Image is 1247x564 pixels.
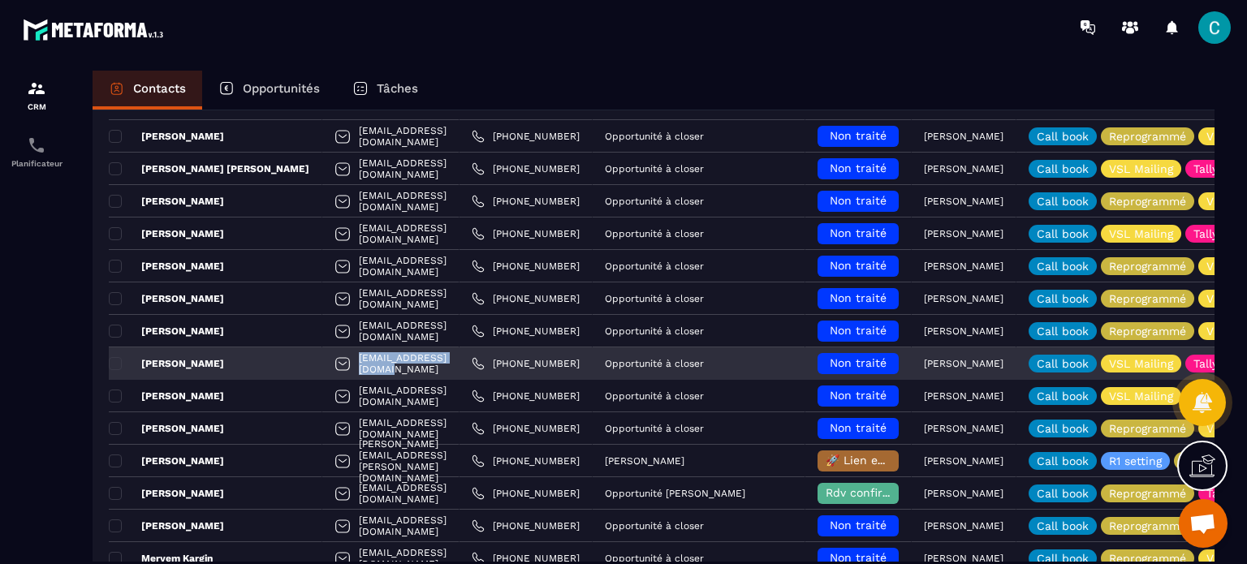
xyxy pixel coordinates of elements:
span: Non traité [830,519,887,532]
p: Tally [1206,488,1231,499]
p: [PERSON_NAME] [924,228,1003,239]
p: Reprogrammé [1109,553,1186,564]
p: Call book [1037,520,1089,532]
p: Opportunité à closer [605,228,704,239]
a: [PHONE_NUMBER] [472,390,580,403]
img: logo [23,15,169,45]
p: Opportunité à closer [605,520,704,532]
p: [PERSON_NAME] [924,163,1003,174]
p: [PERSON_NAME] [109,292,224,305]
span: Non traité [830,259,887,272]
a: [PHONE_NUMBER] [472,130,580,143]
span: Non traité [830,129,887,142]
p: [PERSON_NAME] [109,195,224,208]
p: Opportunité à closer [605,131,704,142]
p: Opportunité à closer [605,293,704,304]
p: Call book [1037,358,1089,369]
p: Reprogrammé [1109,488,1186,499]
p: Call book [1037,131,1089,142]
p: Opportunité [PERSON_NAME] [605,488,745,499]
p: Call book [1037,196,1089,207]
p: [PERSON_NAME] [924,358,1003,369]
p: Reprogrammé [1109,293,1186,304]
p: VSL Mailing [1109,390,1173,402]
span: Non traité [830,389,887,402]
p: [PERSON_NAME] [109,227,224,240]
p: Opportunités [243,81,320,96]
p: VSL Mailing [1109,228,1173,239]
p: Reprogrammé [1109,260,1186,272]
p: [PERSON_NAME] [924,390,1003,402]
p: Reprogrammé [1109,423,1186,434]
p: Reprogrammé [1109,325,1186,337]
p: Opportunité à closer [605,163,704,174]
p: Opportunité à closer [605,325,704,337]
p: Call book [1037,293,1089,304]
span: 🚀 Lien envoyé & Relance [826,454,969,467]
p: [PERSON_NAME] [924,488,1003,499]
p: [PERSON_NAME] [109,130,224,143]
a: [PHONE_NUMBER] [472,519,580,532]
p: [PERSON_NAME] [924,131,1003,142]
a: [PHONE_NUMBER] [472,487,580,500]
span: Non traité [830,226,887,239]
a: Tâches [336,71,434,110]
p: Opportunité à closer [605,553,704,564]
a: Opportunités [202,71,336,110]
a: [PHONE_NUMBER] [472,325,580,338]
p: [PERSON_NAME] [924,520,1003,532]
p: Reprogrammé [1109,196,1186,207]
p: Call book [1037,325,1089,337]
span: Non traité [830,324,887,337]
span: Non traité [830,161,887,174]
p: [PERSON_NAME] [109,325,224,338]
span: Non traité [830,551,887,564]
p: Planificateur [4,159,69,168]
a: formationformationCRM [4,67,69,123]
a: [PHONE_NUMBER] [472,162,580,175]
p: [PERSON_NAME] [109,519,224,532]
p: Reprogrammé [1109,520,1186,532]
p: [PERSON_NAME] [605,455,684,467]
p: [PERSON_NAME] [PERSON_NAME] [109,162,309,175]
p: VSL Mailing [1109,163,1173,174]
a: [PHONE_NUMBER] [472,227,580,240]
p: [PERSON_NAME] [924,553,1003,564]
span: Non traité [830,356,887,369]
p: Opportunité à closer [605,390,704,402]
p: Reprogrammé [1109,131,1186,142]
p: Tâches [377,81,418,96]
a: [PHONE_NUMBER] [472,422,580,435]
p: Tally [1193,358,1218,369]
p: [PERSON_NAME] [924,293,1003,304]
a: [PHONE_NUMBER] [472,357,580,370]
p: [PERSON_NAME] [109,260,224,273]
span: Non traité [830,291,887,304]
p: CRM [4,102,69,111]
p: Call book [1037,390,1089,402]
a: [PHONE_NUMBER] [472,454,580,467]
p: [PERSON_NAME] [109,454,224,467]
img: formation [27,79,46,98]
p: Call book [1037,455,1089,467]
p: [PERSON_NAME] [924,260,1003,272]
p: Opportunité à closer [605,196,704,207]
p: [PERSON_NAME] [924,196,1003,207]
p: Opportunité à closer [605,423,704,434]
p: [PERSON_NAME] [924,423,1003,434]
p: Call book [1037,228,1089,239]
a: [PHONE_NUMBER] [472,195,580,208]
a: schedulerschedulerPlanificateur [4,123,69,180]
img: scheduler [27,136,46,155]
a: [PHONE_NUMBER] [472,292,580,305]
a: [PHONE_NUMBER] [472,260,580,273]
p: Call book [1037,488,1089,499]
div: Ouvrir le chat [1179,499,1228,548]
p: Opportunité à closer [605,260,704,272]
p: Contacts [133,81,186,96]
p: Call book [1037,553,1089,564]
p: Opportunité à closer [605,358,704,369]
p: [PERSON_NAME] [109,487,224,500]
p: Tally [1193,228,1218,239]
span: Rdv confirmé ✅ [826,486,917,499]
